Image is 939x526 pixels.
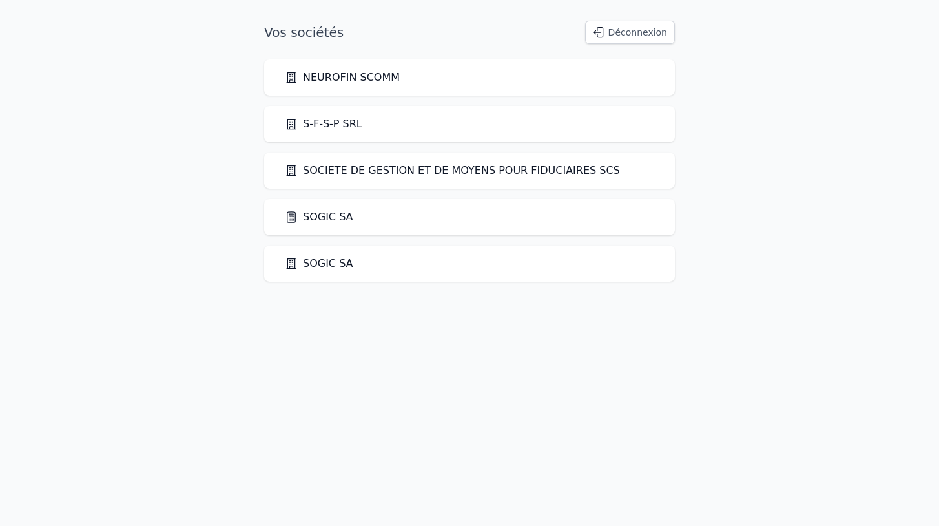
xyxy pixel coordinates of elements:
a: S-F-S-P SRL [285,116,362,132]
a: SOCIETE DE GESTION ET DE MOYENS POUR FIDUCIAIRES SCS [285,163,620,178]
a: NEUROFIN SCOMM [285,70,400,85]
button: Déconnexion [585,21,675,44]
h1: Vos sociétés [264,23,344,41]
a: SOGIC SA [285,256,353,271]
a: SOGIC SA [285,209,353,225]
